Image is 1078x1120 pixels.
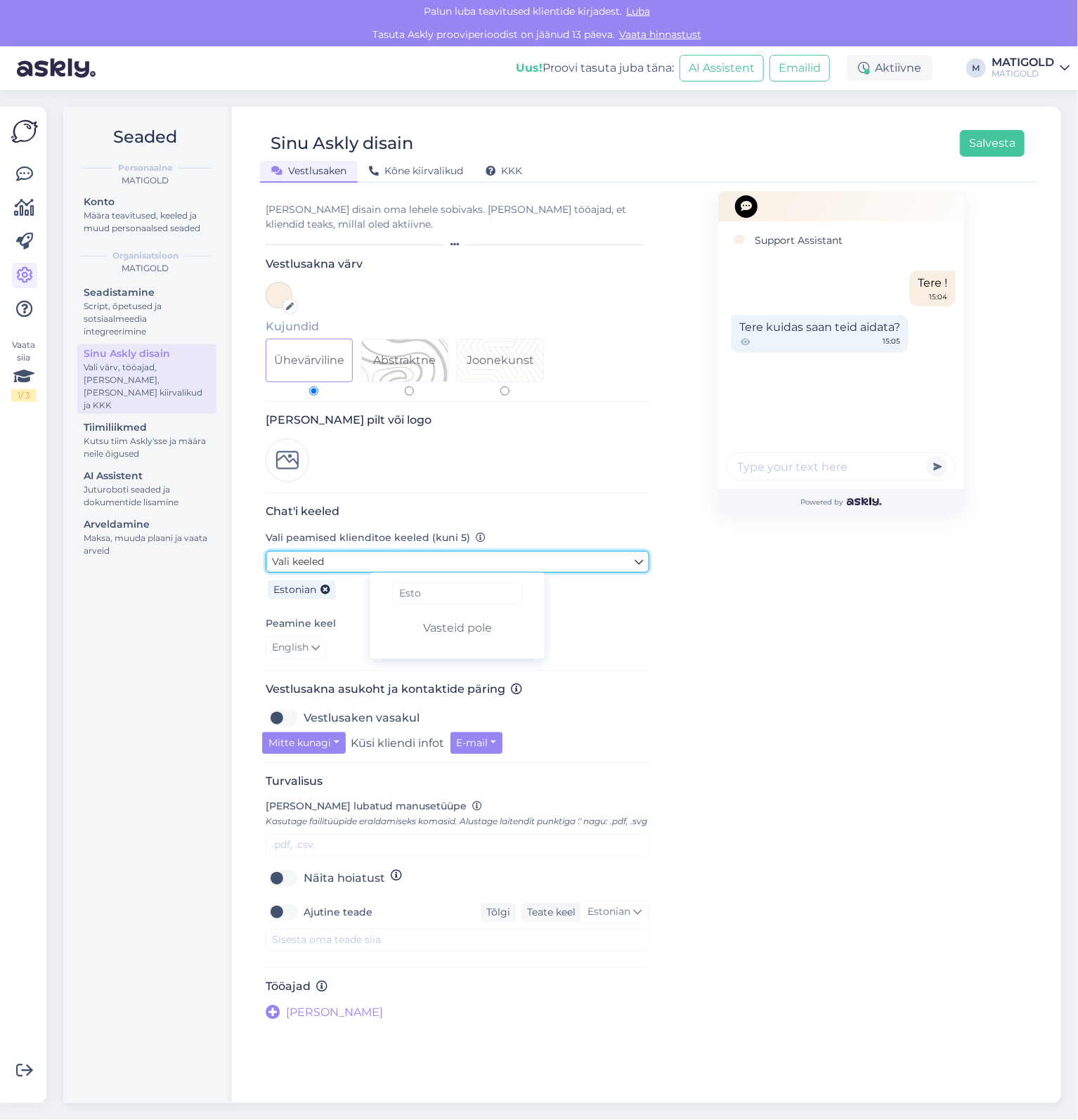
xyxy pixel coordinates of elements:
div: Teate keel [521,905,576,920]
div: MATIGOLD [74,174,216,187]
input: .pdf, .csv [266,834,649,856]
input: Type your text here [727,452,956,481]
input: Pattern 1Abstraktne [405,386,414,396]
div: Abstraktne [374,352,436,369]
div: Script, õpetused ja sotsiaalmeedia integreerimine [84,300,210,338]
a: Vaata hinnastust [615,28,706,41]
label: Näita hoiatust [304,867,385,890]
div: Kutsu tiim Askly'sse ja määra neile õigused [84,435,210,460]
a: MATIGOLDMATIGOLD [992,57,1070,79]
div: Tere ! [909,271,956,306]
a: English [266,637,326,659]
img: Askly Logo [11,118,38,145]
div: Sinu Askly disain [84,346,210,361]
span: [PERSON_NAME] lubatud manusetüüpe [266,800,467,812]
h5: Kujundid [266,320,649,333]
input: Pattern 2Joonekunst [500,386,509,396]
div: M [966,58,986,78]
a: Vali keeled [266,551,649,573]
span: [PERSON_NAME] [286,1004,383,1021]
div: 15:04 [929,292,947,302]
h3: Vestlusakna asukoht ja kontaktide päring [266,682,649,696]
span: Vali keeled [272,555,324,568]
button: Mitte kunagi [262,732,346,754]
a: ArveldamineMaksa, muuda plaani ja vaata arveid [77,515,216,559]
a: SeadistamineScript, õpetused ja sotsiaalmeedia integreerimine [77,283,216,340]
div: Konto [84,195,210,209]
h3: Tööajad [266,979,649,993]
span: Luba [622,5,654,18]
img: Logo preview [266,438,309,482]
div: MATIGOLD [992,68,1054,79]
a: AI AssistentJuturoboti seaded ja dokumentide lisamine [77,467,216,511]
div: MATIGOLD [992,57,1054,68]
div: AI Assistent [84,469,210,483]
h3: Chat'i keeled [266,504,649,518]
a: Sinu Askly disainVali värv, tööajad, [PERSON_NAME], [PERSON_NAME] kiirvalikud ja KKK [77,344,216,414]
button: AI Assistent [680,55,764,82]
b: Organisatsioon [112,249,178,262]
div: Aktiivne [847,56,933,81]
button: Emailid [769,55,830,82]
div: Määra teavitused, keeled ja muud personaalsed seaded [84,209,210,235]
button: Salvesta [960,130,1025,157]
span: 15:05 [883,336,900,349]
label: Peamine keel [266,616,336,631]
a: KontoMäära teavitused, keeled ja muud personaalsed seaded [77,193,216,237]
div: 1 / 3 [11,389,37,402]
span: KKK [486,164,522,177]
input: Kirjuta, millist tag'i otsid [393,582,522,604]
span: Estonian [273,583,316,596]
button: E-mail [450,732,503,754]
div: Vali värv, tööajad, [PERSON_NAME], [PERSON_NAME] kiirvalikud ja KKK [84,361,210,412]
a: TiimiliikmedKutsu tiim Askly'sse ja määra neile õigused [77,418,216,462]
div: Joonekunst [467,352,534,369]
h3: Vestlusakna värv [266,257,649,271]
b: Uus! [516,61,543,74]
div: Proovi tasuta juba täna: [516,60,674,77]
div: Tõlgi [481,903,516,922]
b: Personaalne [118,162,173,174]
div: Juturoboti seaded ja dokumentide lisamine [84,483,210,509]
h3: [PERSON_NAME] pilt või logo [266,413,649,426]
span: Powered by [800,497,881,507]
div: Arveldamine [84,517,210,532]
div: [PERSON_NAME] disain oma lehele sobivaks. [PERSON_NAME] tööajad, et kliendid teaks, millal oled a... [266,202,649,232]
div: MATIGOLD [74,262,216,275]
h2: Seaded [74,124,216,150]
div: Sinu Askly disain [271,130,413,157]
input: Ühevärviline [309,386,318,396]
img: Askly [847,497,881,506]
span: English [272,640,309,656]
div: Vasteid pole [370,620,545,637]
label: Vestlusaken vasakul [304,707,420,729]
span: Support Assistant [755,233,843,248]
label: Küsi kliendi infot [351,732,445,754]
div: Tiimiliikmed [84,420,210,435]
div: Vaata siia [11,339,37,402]
span: Kõne kiirvalikud [369,164,463,177]
div: Tere kuidas saan teid aidata? [731,315,909,353]
div: Seadistamine [84,285,210,300]
h3: Turvalisus [266,774,649,788]
div: Maksa, muuda plaani ja vaata arveid [84,532,210,557]
span: Estonian [587,904,630,920]
label: Ajutine teade [304,901,372,923]
label: Vali peamised klienditoe keeled (kuni 5) [266,530,486,545]
span: Vestlusaken [271,164,346,177]
span: Kasutage failitüüpide eraldamiseks komasid. Alustage laitendit punktiga '.' nagu: .pdf, .svg [266,816,647,826]
div: Ühevärviline [274,352,344,369]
